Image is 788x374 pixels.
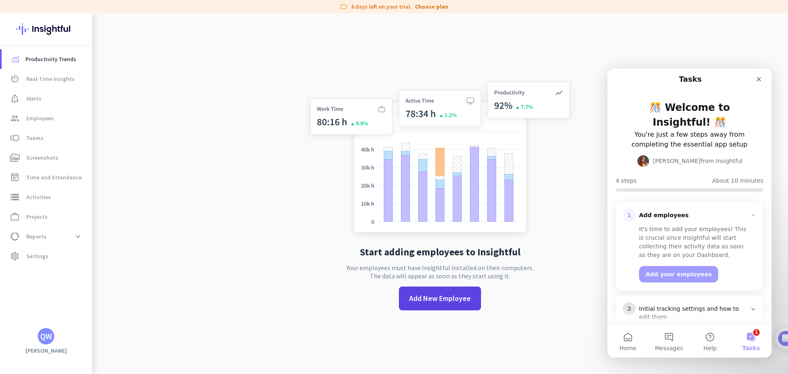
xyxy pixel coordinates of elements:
span: Projects [26,212,48,222]
a: notification_importantAlerts [2,89,92,108]
a: work_outlineProjects [2,207,92,227]
i: event_note [10,172,20,182]
img: Insightful logo [16,13,76,45]
button: expand_more [71,229,85,244]
h2: Start adding employees to Insightful [360,247,520,257]
i: settings [10,251,20,261]
a: event_noteTime and Attendance [2,167,92,187]
span: Screenshots [26,153,58,163]
a: av_timerReal-Time Insights [2,69,92,89]
p: Your employees must have Insightful installed on their computers. The data will appear as soon as... [346,264,534,280]
div: QW [40,332,52,340]
i: work_outline [10,212,20,222]
span: Productivity Trends [25,54,76,64]
span: Real-Time Insights [26,74,75,84]
a: storageActivities [2,187,92,207]
a: groupEmployees [2,108,92,128]
a: data_usageReportsexpand_more [2,227,92,246]
span: Teams [26,133,44,143]
span: Settings [26,251,48,261]
a: menu-itemProductivity Trends [2,49,92,69]
i: perm_media [10,153,20,163]
img: no-search-results [304,77,576,241]
span: Alerts [26,94,41,103]
i: toll [10,133,20,143]
a: tollTeams [2,128,92,148]
iframe: Intercom live chat [607,69,772,358]
i: storage [10,192,20,202]
i: label [340,2,348,11]
a: perm_mediaScreenshots [2,148,92,167]
span: Employees [26,113,54,123]
img: menu-item [11,55,19,63]
i: group [10,113,20,123]
span: Activities [26,192,51,202]
button: Add New Employee [399,287,481,310]
a: settingsSettings [2,246,92,266]
i: data_usage [10,232,20,241]
i: notification_important [10,94,20,103]
a: Choose plan [415,2,448,11]
span: Reports [26,232,46,241]
i: av_timer [10,74,20,84]
span: Add New Employee [409,293,471,304]
span: Time and Attendance [26,172,82,182]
